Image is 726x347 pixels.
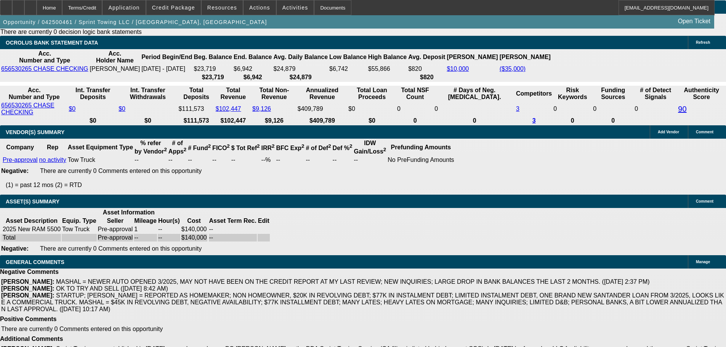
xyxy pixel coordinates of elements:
[1,278,54,285] b: [PERSON_NAME]:
[3,19,267,25] span: Opportunity / 042500461 / Sprint Towing LLC / [GEOGRAPHIC_DATA], [GEOGRAPHIC_DATA]
[216,106,241,112] a: $102,447
[434,102,515,116] td: 0
[658,130,679,134] span: Add Vendor
[532,117,536,124] a: 3
[188,156,211,164] td: --
[1,292,724,312] span: STARTUP; [PERSON_NAME] = REPORTED AS HOMEMAKER; NON HOMEOWNER, $20K IN REVOLVING DEBT; $77K IN IN...
[134,234,157,241] td: --
[397,117,433,125] th: 0
[3,157,38,163] a: Pre-approval
[194,65,232,73] td: $23,719
[348,86,396,101] th: Total Loan Proceeds
[178,86,215,101] th: Total Deposits
[6,182,726,189] p: (1) = past 12 mos (2) = RTD
[306,145,331,151] b: # of Def
[678,105,686,113] a: 90
[408,50,446,64] th: Avg. Deposit
[39,157,66,163] a: no activity
[168,140,186,155] b: # of Apps
[6,259,64,265] span: GENERAL COMMENTS
[244,0,276,15] button: Actions
[1,245,29,252] b: Negative:
[40,168,202,174] span: There are currently 0 Comments entered on this opportunity
[696,40,710,45] span: Refresh
[1,102,54,115] a: 656530265 CHASE CHECKING
[1,86,67,101] th: Acc. Number and Type
[212,145,230,151] b: FICO
[273,50,328,64] th: Avg. Daily Balance
[212,156,230,164] td: --
[593,102,633,116] td: 0
[231,145,260,151] b: $ Tot Ref
[98,225,133,233] td: Pre-approval
[209,234,257,241] td: --
[249,5,270,11] span: Actions
[134,225,157,233] td: 1
[69,106,75,112] a: $0
[353,156,386,164] td: --
[368,50,407,64] th: High Balance
[108,5,139,11] span: Application
[277,0,314,15] button: Activities
[258,217,270,225] th: Edit
[276,156,305,164] td: --
[252,106,271,112] a: $9,126
[553,86,592,101] th: Risk Keywords
[152,5,195,11] span: Credit Package
[446,50,498,64] th: [PERSON_NAME]
[194,50,232,64] th: Beg. Balance
[593,86,633,101] th: Funding Sources
[164,147,167,152] sup: 2
[1,168,29,174] b: Negative:
[1,50,89,64] th: Acc. Number and Type
[397,102,433,116] td: 0
[67,156,133,164] td: Tow Truck
[90,50,141,64] th: Acc. Holder Name
[6,144,34,150] b: Company
[447,66,469,72] a: $10,000
[56,285,168,292] span: OK TO TRY AND SELL ([DATE] 8:42 AM)
[188,145,211,151] b: # Fund
[696,199,713,203] span: Comment
[696,130,713,134] span: Comment
[209,217,257,225] th: Asset Term Recommendation
[141,50,192,64] th: Period Begin/End
[181,225,207,233] td: $140,000
[3,226,61,233] div: 2025 New RAM 5500
[434,86,515,101] th: # Days of Neg. [MEDICAL_DATA].
[168,156,187,164] td: --
[593,117,633,125] th: 0
[383,147,386,152] sup: 2
[134,217,157,224] b: Mileage
[516,86,552,101] th: Competitors
[272,143,274,149] sup: 2
[408,74,446,81] th: $820
[68,144,133,150] b: Asset Equipment Type
[141,65,192,73] td: [DATE] - [DATE]
[328,143,331,149] sup: 2
[391,144,451,150] b: Prefunding Amounts
[306,156,332,164] td: --
[181,234,207,241] td: $140,000
[634,86,677,101] th: # of Detect Signals
[301,143,304,149] sup: 2
[553,117,592,125] th: 0
[98,234,133,241] td: Pre-approval
[231,156,260,164] td: --
[103,209,155,216] b: Asset Information
[62,217,96,225] th: Equip. Type
[273,74,328,81] th: $24,879
[134,156,167,164] td: --
[208,143,211,149] sup: 2
[500,66,526,72] a: ($35,000)
[103,0,145,15] button: Application
[233,65,272,73] td: $6,942
[297,117,347,125] th: $409,789
[1,66,88,72] a: 656530265 CHASE CHECKING
[553,102,592,116] td: 0
[56,278,650,285] span: MASHAL = NEWER AUTO OPENED 3/2025, MAY NOT HAVE BEEN ON THE CREDIT REPORT AT MY LAST REVIEW; NEW ...
[434,117,515,125] th: 0
[6,40,98,46] span: OCROLUS BANK STATEMENT DATA
[276,145,304,151] b: BFC Exp
[178,117,215,125] th: $111,573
